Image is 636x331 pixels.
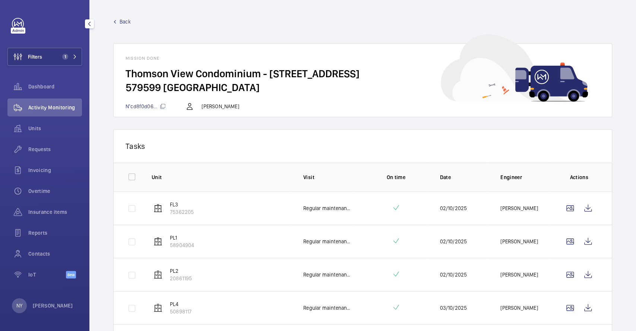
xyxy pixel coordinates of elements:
[126,103,166,109] span: N°cd8f0d06...
[120,18,131,25] span: Back
[303,174,352,181] p: Visit
[303,204,352,212] p: Regular maintenance
[303,238,352,245] p: Regular maintenance
[441,34,588,102] img: car delivery
[154,270,162,279] img: elevator.svg
[28,250,82,257] span: Contacts
[28,83,82,90] span: Dashboard
[154,204,162,213] img: elevator.svg
[126,81,600,94] h2: 579599 [GEOGRAPHIC_DATA]
[154,237,162,246] img: elevator.svg
[500,204,538,212] p: [PERSON_NAME]
[62,54,68,60] span: 1
[33,302,73,309] p: [PERSON_NAME]
[440,304,467,312] p: 03/10/2025
[28,271,66,278] span: IoT
[170,201,194,208] p: FL3
[28,187,82,195] span: Overtime
[170,267,192,275] p: PL2
[126,56,600,61] h1: Mission done
[170,308,192,315] p: 50898117
[202,103,239,110] p: [PERSON_NAME]
[28,166,82,174] span: Invoicing
[561,174,597,181] p: Actions
[152,174,291,181] p: Unit
[500,271,538,278] p: [PERSON_NAME]
[303,304,352,312] p: Regular maintenance
[28,53,42,60] span: Filters
[170,241,194,249] p: 58904904
[303,271,352,278] p: Regular maintenance
[154,303,162,312] img: elevator.svg
[28,208,82,216] span: Insurance items
[170,300,192,308] p: PL4
[28,146,82,153] span: Requests
[170,275,192,282] p: 20861195
[364,174,428,181] p: On time
[126,141,600,151] p: Tasks
[126,67,600,81] h2: Thomson View Condominium - [STREET_ADDRESS]
[500,304,538,312] p: [PERSON_NAME]
[440,271,467,278] p: 02/10/2025
[28,125,82,132] span: Units
[500,238,538,245] p: [PERSON_NAME]
[440,238,467,245] p: 02/10/2025
[170,208,194,216] p: 75362205
[440,174,488,181] p: Date
[7,48,82,66] button: Filters1
[170,234,194,241] p: PL1
[16,302,22,309] p: NY
[500,174,549,181] p: Engineer
[440,204,467,212] p: 02/10/2025
[28,104,82,111] span: Activity Monitoring
[66,271,76,278] span: Beta
[28,229,82,237] span: Reports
